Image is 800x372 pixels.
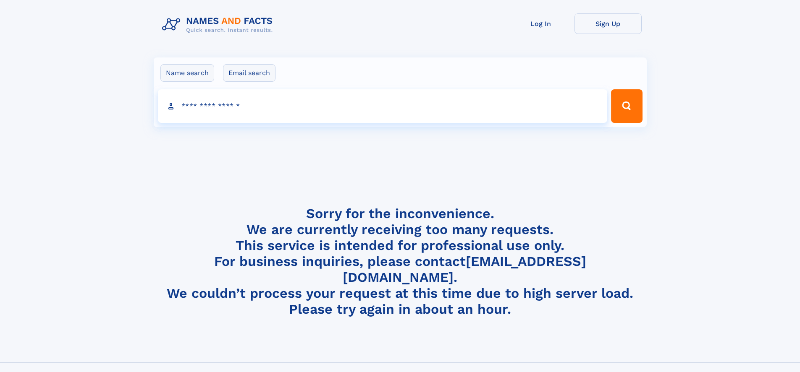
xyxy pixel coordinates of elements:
[223,64,275,82] label: Email search
[159,13,280,36] img: Logo Names and Facts
[159,206,642,317] h4: Sorry for the inconvenience. We are currently receiving too many requests. This service is intend...
[158,89,608,123] input: search input
[507,13,574,34] a: Log In
[343,253,586,285] a: [EMAIL_ADDRESS][DOMAIN_NAME]
[160,64,214,82] label: Name search
[574,13,642,34] a: Sign Up
[611,89,642,123] button: Search Button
